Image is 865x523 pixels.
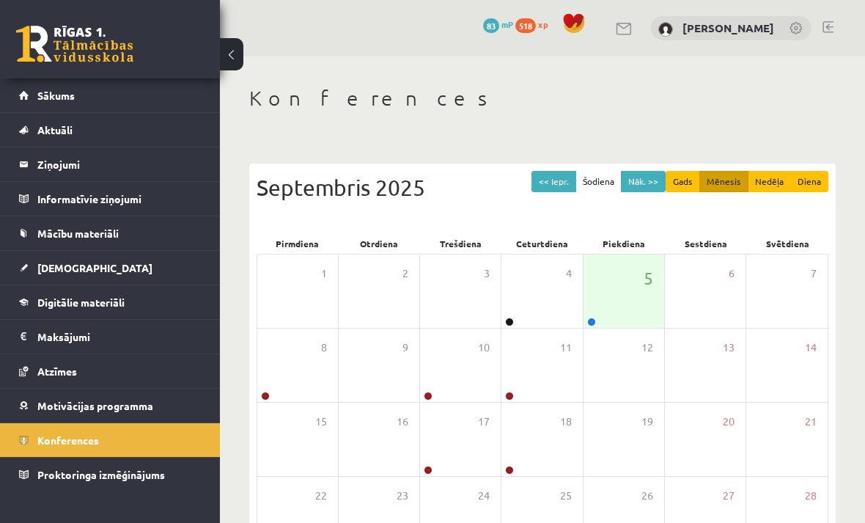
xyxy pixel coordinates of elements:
span: 28 [805,488,817,504]
a: Proktoringa izmēģinājums [19,458,202,491]
span: 8 [321,340,327,356]
span: 518 [515,18,536,33]
div: Otrdiena [338,233,419,254]
a: Sākums [19,78,202,112]
span: Proktoringa izmēģinājums [37,468,165,481]
button: Mēnesis [699,171,748,192]
span: 22 [315,488,327,504]
a: Informatīvie ziņojumi [19,182,202,216]
span: 11 [560,340,572,356]
span: 10 [478,340,490,356]
span: 24 [478,488,490,504]
a: Maksājumi [19,320,202,354]
span: 27 [723,488,735,504]
span: xp [538,18,548,30]
span: 1 [321,266,327,282]
span: 2 [402,266,408,282]
a: 518 xp [515,18,555,30]
a: Konferences [19,423,202,457]
button: Nedēļa [748,171,791,192]
button: << Iepr. [531,171,576,192]
div: Svētdiena [747,233,828,254]
span: 26 [641,488,653,504]
a: Mācību materiāli [19,216,202,250]
span: 19 [641,414,653,430]
a: Digitālie materiāli [19,285,202,319]
span: 15 [315,414,327,430]
a: Aktuāli [19,113,202,147]
span: 7 [811,266,817,282]
span: 25 [560,488,572,504]
span: 21 [805,414,817,430]
span: 12 [641,340,653,356]
span: 23 [397,488,408,504]
span: Aktuāli [37,123,73,136]
span: Digitālie materiāli [37,296,125,309]
legend: Informatīvie ziņojumi [37,182,202,216]
a: [DEMOGRAPHIC_DATA] [19,251,202,285]
span: 4 [566,266,572,282]
span: 17 [478,414,490,430]
span: 16 [397,414,408,430]
legend: Maksājumi [37,320,202,354]
legend: Ziņojumi [37,147,202,181]
span: Sākums [37,89,75,102]
div: Trešdiena [420,233,501,254]
span: Konferences [37,434,99,447]
div: Piekdiena [584,233,665,254]
button: Gads [666,171,700,192]
span: Atzīmes [37,365,77,378]
span: 14 [805,340,817,356]
div: Sestdiena [665,233,746,254]
button: Diena [790,171,828,192]
button: Šodiena [575,171,622,192]
a: [PERSON_NAME] [682,21,774,35]
span: Motivācijas programma [37,399,153,412]
span: Mācību materiāli [37,227,119,240]
span: 83 [483,18,499,33]
span: mP [501,18,513,30]
span: 6 [729,266,735,282]
div: Ceturtdiena [501,233,583,254]
span: 5 [644,266,653,290]
a: Ziņojumi [19,147,202,181]
a: Motivācijas programma [19,389,202,423]
span: 18 [560,414,572,430]
span: 20 [723,414,735,430]
span: [DEMOGRAPHIC_DATA] [37,261,152,274]
div: Septembris 2025 [257,171,828,204]
span: 9 [402,340,408,356]
button: Nāk. >> [621,171,666,192]
a: Rīgas 1. Tālmācības vidusskola [16,26,133,62]
div: Pirmdiena [257,233,338,254]
h1: Konferences [249,86,836,111]
img: Darja Vasina [658,22,673,37]
span: 3 [484,266,490,282]
a: Atzīmes [19,354,202,388]
span: 13 [723,340,735,356]
a: 83 mP [483,18,513,30]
